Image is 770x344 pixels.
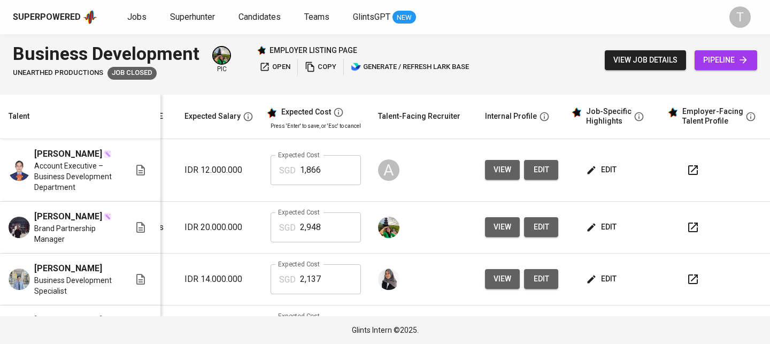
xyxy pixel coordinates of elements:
span: edit [533,220,550,234]
button: edit [584,269,621,289]
span: edit [588,220,617,234]
span: view [494,220,511,234]
a: Superhunter [170,11,217,24]
a: pipeline [695,50,757,70]
span: Account Executive – Business Development Department [34,160,117,193]
div: T [729,6,751,28]
button: open [257,59,293,75]
img: eva@glints.com [378,217,399,238]
div: Job-Specific Highlights [586,107,632,126]
button: view job details [605,50,686,70]
span: [PERSON_NAME] [34,148,102,160]
div: Expected Salary [184,110,241,123]
img: lark [351,62,361,72]
span: open [259,61,290,73]
img: glints_star.svg [266,108,277,118]
img: Brenda Charlottha [9,159,30,181]
div: Job closure caused by changes in client hiring plans, The client will be conducting face-to-face ... [107,67,157,80]
button: edit [524,217,558,237]
span: GlintsGPT [353,12,390,22]
span: copy [305,61,336,73]
button: copy [302,59,339,75]
button: lark generate / refresh lark base [348,59,472,75]
span: Candidates [238,12,281,22]
img: glints_star.svg [667,107,678,118]
img: sinta.windasari@glints.com [378,269,399,290]
img: Mohamad Alif Alfian [9,269,30,290]
span: Unearthed Productions [13,68,103,78]
div: Expected Cost [281,108,331,117]
span: Jobs [127,12,147,22]
div: Employer-Facing Talent Profile [682,107,743,126]
span: NEW [392,12,416,23]
p: IDR 20.000.000 [184,221,253,234]
span: view [494,163,511,177]
div: Talent-Facing Recruiter [378,110,460,123]
span: pipeline [703,53,749,67]
span: Teams [304,12,329,22]
p: Press 'Enter' to save, or 'Esc' to cancel [271,122,361,130]
div: Superpowered [13,11,81,24]
span: edit [533,272,550,286]
button: view [485,217,520,237]
button: edit [584,217,621,237]
a: Superpoweredapp logo [13,9,97,25]
span: Job Closed [107,68,157,78]
img: magic_wand.svg [103,150,112,158]
span: Business Development Specialist [34,275,117,296]
p: employer listing page [269,45,357,56]
a: GlintsGPT NEW [353,11,416,24]
p: IDR 14.000.000 [184,273,253,286]
div: A [378,159,399,181]
span: Brand Partnership Manager [34,223,117,244]
img: Glints Star [257,45,266,55]
button: edit [524,269,558,289]
span: Superhunter [170,12,215,22]
p: IDR 12.000.000 [184,164,253,177]
a: Teams [304,11,332,24]
div: Talent [9,110,29,123]
button: edit [584,160,621,180]
span: [PERSON_NAME] [34,314,102,327]
div: pic [212,46,231,74]
img: Ade Gusman [9,217,30,238]
a: Jobs [127,11,149,24]
div: Business Development [13,41,199,67]
img: app logo [83,9,97,25]
span: [PERSON_NAME] [34,210,102,223]
p: SGD [279,164,296,177]
span: [PERSON_NAME] [34,262,102,275]
span: view [494,272,511,286]
span: view job details [613,53,677,67]
button: edit [524,160,558,180]
img: magic_wand.svg [103,212,112,221]
p: SGD [279,221,296,234]
span: edit [588,272,617,286]
span: edit [588,163,617,177]
button: view [485,160,520,180]
button: view [485,269,520,289]
img: eva@glints.com [213,47,230,64]
p: SGD [279,273,296,286]
span: generate / refresh lark base [351,61,469,73]
span: edit [533,163,550,177]
img: glints_star.svg [571,107,582,118]
a: Candidates [238,11,283,24]
div: Internal Profile [485,110,537,123]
